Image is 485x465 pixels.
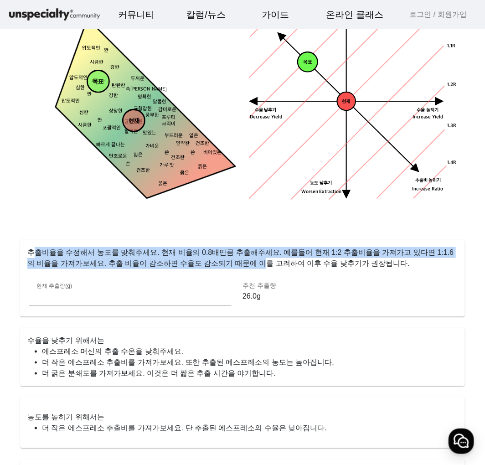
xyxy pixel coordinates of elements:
tspan: 감미로운 [158,107,176,113]
a: 가이드 [254,2,296,27]
tspan: 1.2R [448,82,457,88]
tspan: 1.3R [448,123,457,129]
tspan: 크리미 [162,121,175,127]
a: 로그인 / 회원가입 [410,9,467,20]
a: 설정 [118,289,175,312]
tspan: 풍부한 [145,112,159,118]
tspan: 짠 [98,118,102,124]
a: 커뮤니티 [111,2,162,27]
tspan: 달콤한 [153,99,167,105]
a: 대화 [60,289,118,312]
tspan: 프루티 [162,115,175,121]
mat-label: 추천 추출량 [242,282,276,289]
tspan: 묽은 [198,164,207,170]
tspan: 건조한 [136,168,150,174]
span: 설정 [141,303,152,310]
img: logo [7,7,102,23]
mat-card-title: 농도를 높히기 위해서는 [27,412,104,423]
tspan: 1.1R [448,43,456,49]
tspan: 두꺼운 [131,76,145,82]
tspan: 강한 [109,93,118,99]
tspan: 가벼운 [145,143,159,149]
tspan: 농도 낮추기 [310,181,332,186]
tspan: 짠 [104,48,108,54]
tspan: 건조한 [196,141,209,147]
tspan: 단조로운 [109,154,127,160]
mat-label: 현재 추출량(g) [36,283,72,289]
tspan: 압도적인 [82,45,100,51]
tspan: 강한 [110,65,119,71]
tspan: 잘익은 [124,129,138,135]
tspan: 목표 [93,78,103,86]
tspan: 옅은 [189,133,198,139]
tspan: 짠 [87,92,92,98]
tspan: 추출비 높히기 [415,177,441,183]
span: 대화 [83,303,94,310]
li: 더 굵은 분쇄도를 가져가보세요. 이것은 더 짧은 추출 시간을 야기합니다. [42,368,458,379]
tspan: 건조한 [171,155,185,161]
tspan: 현재 [342,99,351,105]
tspan: 현재 [129,118,139,125]
tspan: 속[PERSON_NAME] [126,87,167,93]
tspan: 탄탄한 [112,83,125,88]
tspan: 연약한 [176,141,190,147]
a: 홈 [3,289,60,312]
a: 칼럼/뉴스 [180,2,233,27]
tspan: 상당한 [109,108,123,114]
tspan: 얇은 [134,152,143,158]
tspan: 쓴 [126,161,130,167]
tspan: 압도적인 [62,98,80,104]
tspan: 시큼한 [90,59,103,65]
tspan: 비어있는 [203,150,222,155]
tspan: 균형잡힌 [134,106,152,112]
li: 에스프레소 머신의 추출 수온을 낮춰주세요. [42,346,458,357]
tspan: Worsen Extraction [301,189,342,195]
tspan: 1.4R [448,160,457,166]
tspan: 쓴 [165,150,169,155]
p: 추출비율을 수정해서 농도를 맞춰주세요. 현재 비율의 0.8배만큼 추출해주세요. 예를들어 현재 1:2 추출비율을 가져가고 있다면 1:1.6 의 비율을 가져가보세요. 추출 비율이... [20,240,465,269]
p: 26.0g [242,291,445,302]
tspan: 압도적인 [69,75,88,81]
mat-card-title: 수율을 낮추기 위해서는 [27,335,104,346]
tspan: 가루 맛 [160,163,175,169]
tspan: Increase Ratio [413,186,444,192]
li: 더 작은 에스프레소 추출비를 가져가보세요. 또한 추출된 에스프레소의 농도는 높아집니다. [42,357,458,368]
tspan: 목표 [303,59,312,65]
tspan: Decrease Yield [250,114,283,120]
tspan: 포괄적인 [103,125,121,131]
li: 더 작은 에스프레소 추출비를 가져가보세요. 단 추출된 에스프레소의 수율은 낮아집니다. [42,423,458,434]
tspan: 명확한 [138,94,151,100]
tspan: 시큼한 [78,123,92,129]
a: 온라인 클래스 [319,2,391,27]
tspan: Increase Yield [413,114,444,120]
tspan: 수율 높히기 [417,108,439,114]
tspan: 쓴 [191,150,195,155]
tspan: 맛있는 [143,130,156,136]
tspan: 빠르게 끝나는 [96,142,125,148]
tspan: 심한 [76,85,85,91]
tspan: 심한 [79,110,88,116]
tspan: 묽은 [180,170,189,176]
span: 홈 [29,303,34,310]
tspan: 묽은 [158,181,167,186]
tspan: 수율 낮추기 [255,108,277,114]
tspan: 부드러운 [165,133,183,139]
